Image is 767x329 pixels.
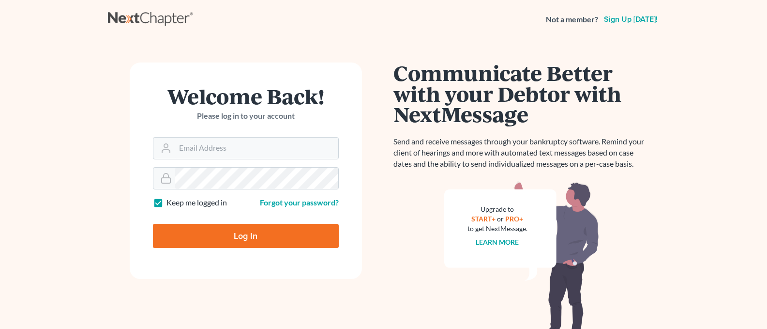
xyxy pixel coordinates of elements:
p: Send and receive messages through your bankruptcy software. Remind your client of hearings and mo... [393,136,650,170]
a: START+ [471,215,496,223]
strong: Not a member? [546,14,598,25]
a: Sign up [DATE]! [602,16,660,23]
h1: Communicate Better with your Debtor with NextMessage [393,63,650,125]
span: or [497,215,504,223]
h1: Welcome Back! [153,86,339,107]
a: PRO+ [505,215,523,223]
a: Forgot your password? [260,198,339,207]
a: Learn more [476,238,519,246]
input: Email Address [175,138,338,159]
input: Log In [153,224,339,248]
div: Upgrade to [467,204,527,214]
div: to get NextMessage. [467,224,527,234]
label: Keep me logged in [166,197,227,208]
p: Please log in to your account [153,110,339,122]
